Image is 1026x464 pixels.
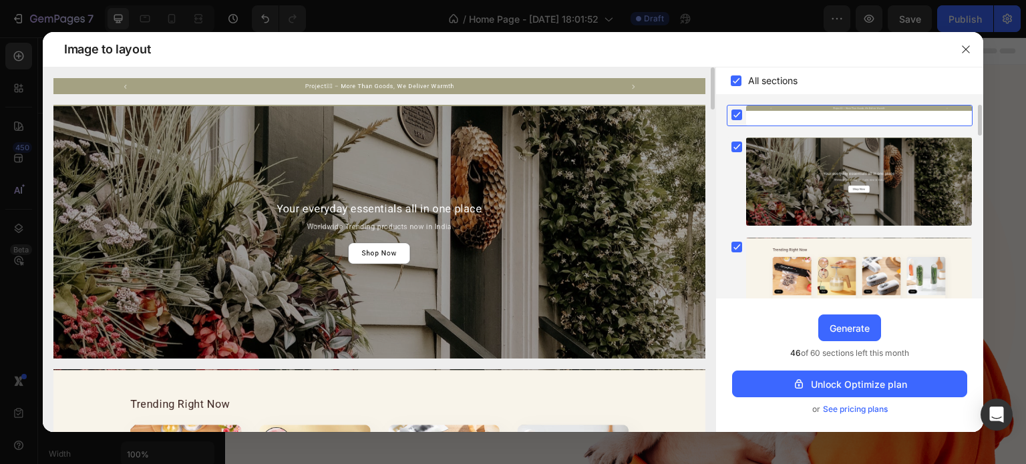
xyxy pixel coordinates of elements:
p: Give your pet to best [11,155,266,236]
button: Browse All Products [10,336,157,368]
div: Unlock Optimize plan [792,377,907,391]
div: Generate [830,321,870,335]
div: or [732,403,967,416]
button: Generate [818,314,881,341]
span: All sections [748,73,798,89]
span: Image to layout [64,41,150,57]
div: Open Intercom Messenger [981,399,1013,431]
span: 46 [790,348,801,358]
p: Essential pet products that are worth your money: Foods, Bowls, Toys, Bedding, Grooming Supplies,... [11,250,313,313]
span: of 60 sections left this month [790,346,909,360]
span: See pricing plans [823,403,888,416]
div: Browse All Products [31,344,136,360]
button: Unlock Optimize plan [732,371,967,397]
